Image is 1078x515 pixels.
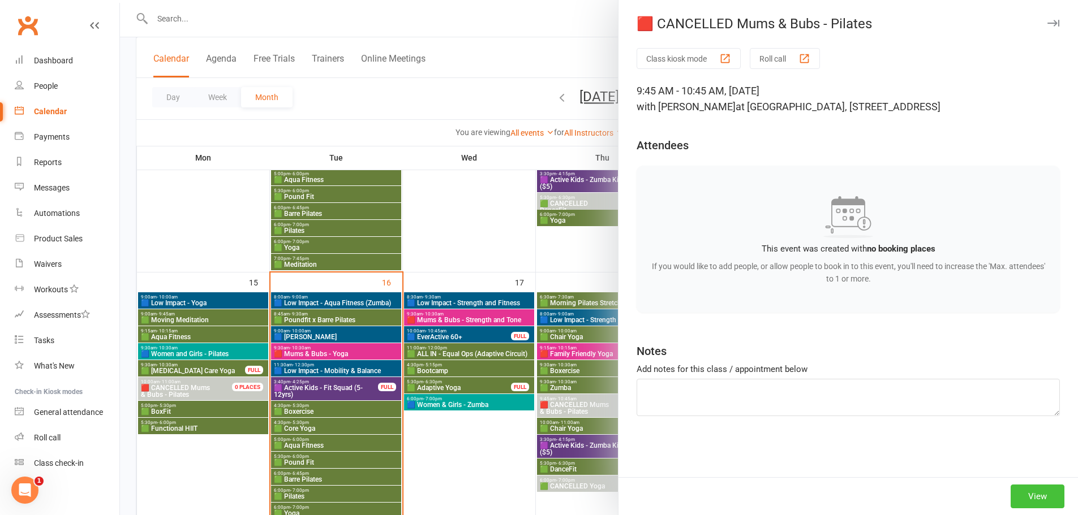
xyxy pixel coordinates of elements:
[15,150,119,175] a: Reports
[15,175,119,201] a: Messages
[15,277,119,302] a: Workouts
[15,425,119,451] a: Roll call
[34,183,70,192] div: Messages
[15,451,119,476] a: Class kiosk mode
[35,477,44,486] span: 1
[34,458,84,468] div: Class check-in
[15,353,119,379] a: What's New
[637,137,689,153] div: Attendees
[1011,484,1064,508] button: View
[34,81,58,90] div: People
[34,433,61,442] div: Roll call
[637,48,741,69] button: Class kiosk mode
[15,124,119,150] a: Payments
[15,73,119,99] a: People
[15,201,119,226] a: Automations
[15,99,119,124] a: Calendar
[15,302,119,328] a: Assessments
[34,408,103,417] div: General attendance
[15,400,119,425] a: General attendance kiosk mode
[619,16,1078,32] div: 🟥 CANCELLED Mums & Bubs - Pilates
[34,132,70,141] div: Payments
[34,209,80,218] div: Automations
[867,244,935,254] strong: no booking places
[34,259,62,269] div: Waivers
[736,101,940,112] span: at [GEOGRAPHIC_DATA], [STREET_ADDRESS]
[637,83,1060,115] div: 9:45 AM - 10:45 AM, [DATE]
[15,48,119,73] a: Dashboard
[34,310,90,319] div: Assessments
[15,252,119,277] a: Waivers
[34,285,68,294] div: Workouts
[637,362,1060,376] div: Add notes for this class / appointment below
[34,56,73,65] div: Dashboard
[650,242,1046,256] div: This event was created with
[34,361,75,370] div: What's New
[750,48,820,69] button: Roll call
[637,101,736,112] span: with [PERSON_NAME]
[637,343,667,359] div: Notes
[34,234,83,243] div: Product Sales
[15,328,119,353] a: Tasks
[34,158,62,167] div: Reports
[34,107,67,116] div: Calendar
[14,11,42,40] a: Clubworx
[11,477,38,504] iframe: Intercom live chat
[650,260,1046,285] p: If you would like to add people, or allow people to book in to this event, you'll need to increas...
[34,336,54,345] div: Tasks
[15,226,119,252] a: Product Sales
